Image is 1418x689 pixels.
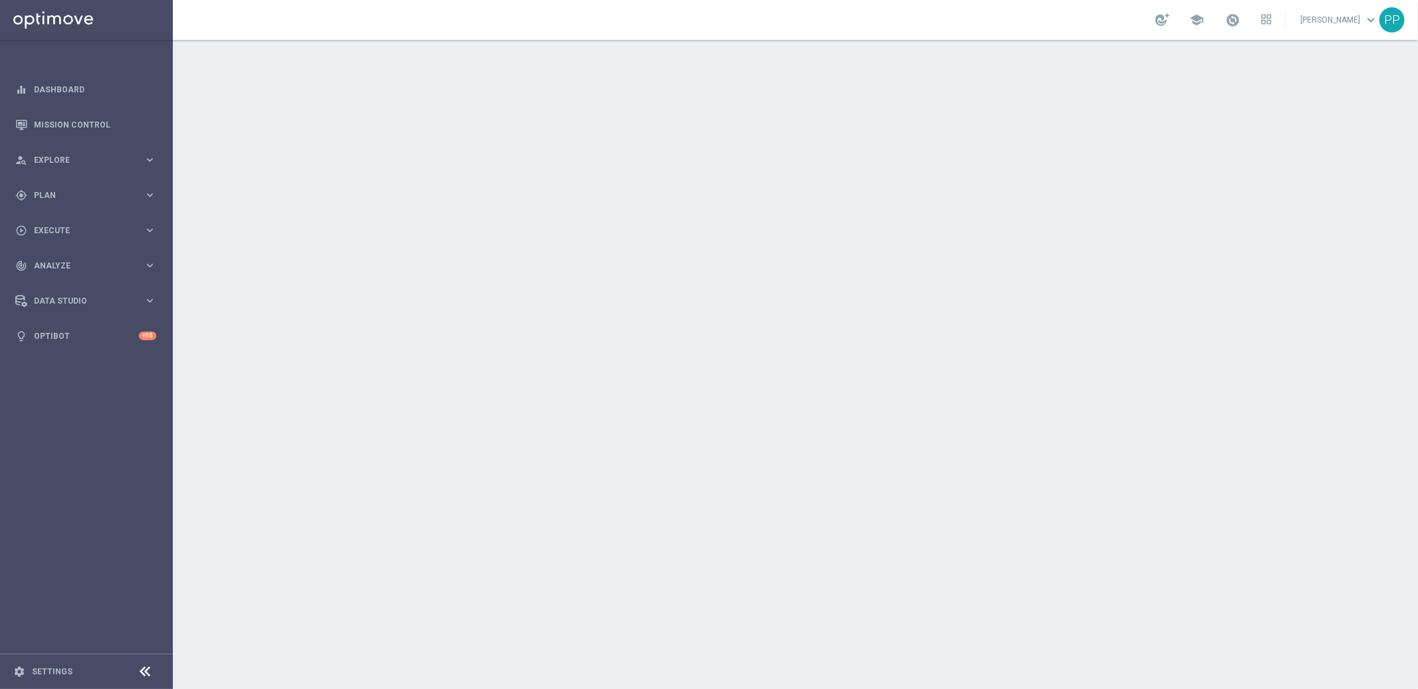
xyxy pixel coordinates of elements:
[34,107,156,142] a: Mission Control
[1299,10,1379,30] a: [PERSON_NAME]keyboard_arrow_down
[15,155,157,165] button: person_search Explore keyboard_arrow_right
[15,296,157,306] button: Data Studio keyboard_arrow_right
[15,84,27,96] i: equalizer
[15,154,27,166] i: person_search
[1363,13,1378,27] span: keyboard_arrow_down
[15,318,156,353] div: Optibot
[139,332,156,340] div: +10
[144,153,156,166] i: keyboard_arrow_right
[34,297,144,305] span: Data Studio
[34,191,144,199] span: Plan
[15,225,27,237] i: play_circle_outline
[15,331,157,342] button: lightbulb Optibot +10
[144,189,156,201] i: keyboard_arrow_right
[15,260,27,272] i: track_changes
[15,84,157,95] button: equalizer Dashboard
[15,189,27,201] i: gps_fixed
[15,120,157,130] button: Mission Control
[1189,13,1204,27] span: school
[15,225,144,237] div: Execute
[34,318,139,353] a: Optibot
[144,259,156,272] i: keyboard_arrow_right
[15,295,144,307] div: Data Studio
[13,666,25,678] i: settings
[15,330,27,342] i: lightbulb
[34,156,144,164] span: Explore
[15,260,144,272] div: Analyze
[15,107,156,142] div: Mission Control
[34,72,156,107] a: Dashboard
[1379,7,1405,33] div: PP
[15,72,156,107] div: Dashboard
[144,294,156,307] i: keyboard_arrow_right
[15,260,157,271] button: track_changes Analyze keyboard_arrow_right
[15,225,157,236] button: play_circle_outline Execute keyboard_arrow_right
[34,227,144,235] span: Execute
[32,668,72,676] a: Settings
[15,190,157,201] button: gps_fixed Plan keyboard_arrow_right
[15,154,144,166] div: Explore
[15,189,144,201] div: Plan
[144,224,156,237] i: keyboard_arrow_right
[34,262,144,270] span: Analyze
